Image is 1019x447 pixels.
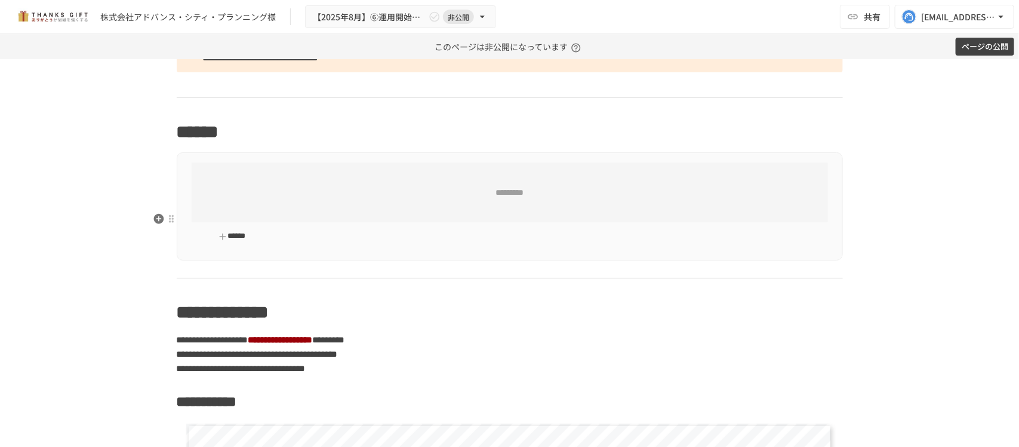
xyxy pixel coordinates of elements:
button: ページの公開 [956,38,1014,56]
button: 【2025年8月】⑥運用開始後2回目 振り返りMTG非公開 [305,5,496,29]
span: 【2025年8月】⑥運用開始後2回目 振り返りMTG [313,10,426,25]
p: このページは非公開になっています [435,34,584,59]
div: 株式会社アドバンス・シティ・プランニング様 [100,11,276,23]
button: [EMAIL_ADDRESS][DOMAIN_NAME] [895,5,1014,29]
div: [EMAIL_ADDRESS][DOMAIN_NAME] [921,10,995,25]
span: 非公開 [443,11,474,23]
button: 共有 [840,5,890,29]
img: mMP1OxWUAhQbsRWCurg7vIHe5HqDpP7qZo7fRoNLXQh [14,7,91,26]
span: 共有 [864,10,881,23]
